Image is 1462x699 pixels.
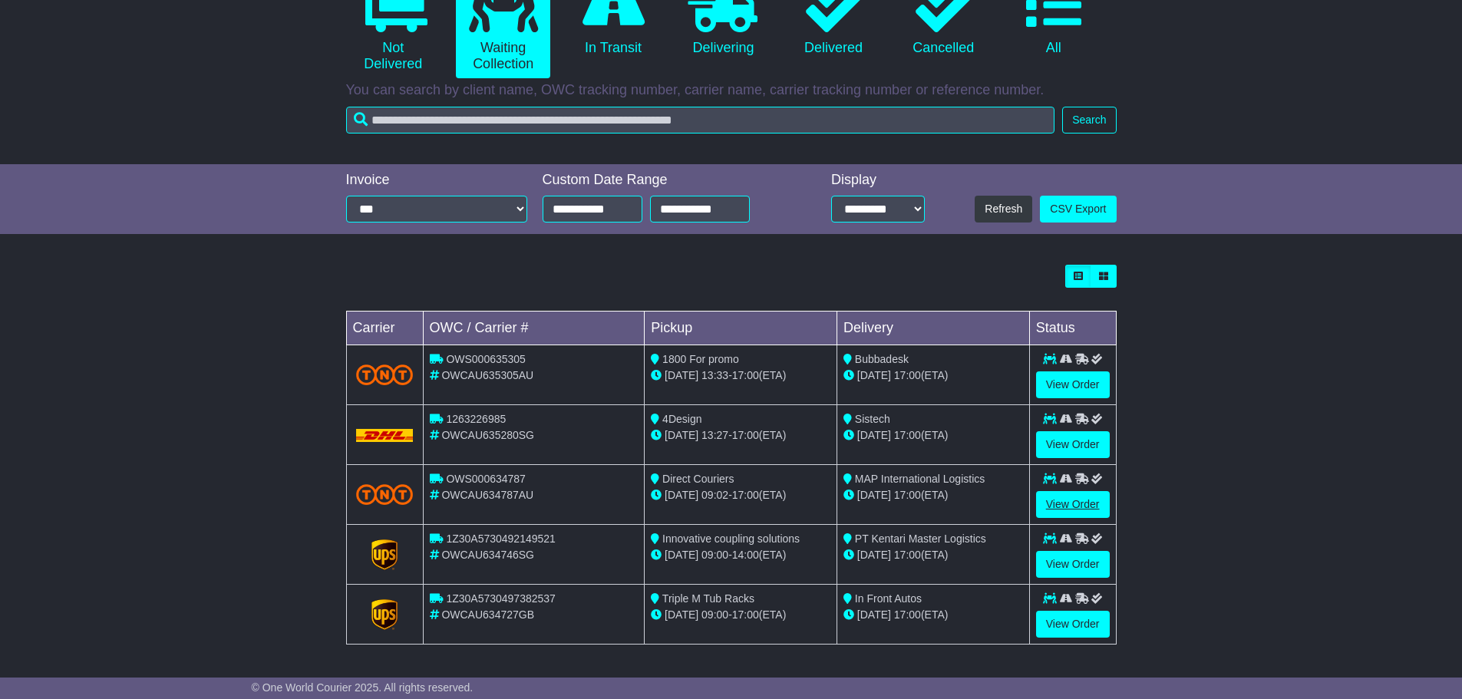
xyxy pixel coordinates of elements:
[346,82,1117,99] p: You can search by client name, OWC tracking number, carrier name, carrier tracking number or refe...
[356,429,414,441] img: DHL.png
[855,413,890,425] span: Sistech
[732,429,759,441] span: 17:00
[857,429,891,441] span: [DATE]
[843,368,1023,384] div: (ETA)
[975,196,1032,223] button: Refresh
[855,473,985,485] span: MAP International Logistics
[441,429,534,441] span: OWCAU635280SG
[662,532,800,545] span: Innovative coupling solutions
[441,489,533,501] span: OWCAU634787AU
[701,369,728,381] span: 13:33
[651,487,830,503] div: - (ETA)
[651,547,830,563] div: - (ETA)
[857,549,891,561] span: [DATE]
[894,608,921,621] span: 17:00
[1036,611,1110,638] a: View Order
[356,364,414,385] img: TNT_Domestic.png
[651,368,830,384] div: - (ETA)
[732,608,759,621] span: 17:00
[831,172,925,189] div: Display
[441,369,533,381] span: OWCAU635305AU
[732,489,759,501] span: 17:00
[371,599,398,630] img: GetCarrierServiceLogo
[423,312,645,345] td: OWC / Carrier #
[1036,551,1110,578] a: View Order
[446,473,526,485] span: OWS000634787
[441,608,534,621] span: OWCAU634727GB
[843,607,1023,623] div: (ETA)
[662,413,701,425] span: 4Design
[252,681,474,694] span: © One World Courier 2025. All rights reserved.
[446,592,555,605] span: 1Z30A5730497382537
[662,353,739,365] span: 1800 For promo
[843,547,1023,563] div: (ETA)
[894,369,921,381] span: 17:00
[837,312,1029,345] td: Delivery
[446,353,526,365] span: OWS000635305
[855,353,909,365] span: Bubbadesk
[1036,491,1110,518] a: View Order
[1040,196,1116,223] a: CSV Export
[701,608,728,621] span: 09:00
[1029,312,1116,345] td: Status
[894,489,921,501] span: 17:00
[645,312,837,345] td: Pickup
[843,487,1023,503] div: (ETA)
[701,489,728,501] span: 09:02
[732,549,759,561] span: 14:00
[665,608,698,621] span: [DATE]
[894,429,921,441] span: 17:00
[665,489,698,501] span: [DATE]
[651,427,830,443] div: - (ETA)
[701,549,728,561] span: 09:00
[857,369,891,381] span: [DATE]
[662,473,734,485] span: Direct Couriers
[1036,371,1110,398] a: View Order
[843,427,1023,443] div: (ETA)
[441,549,534,561] span: OWCAU634746SG
[356,484,414,505] img: TNT_Domestic.png
[662,592,754,605] span: Triple M Tub Racks
[1062,107,1116,134] button: Search
[665,549,698,561] span: [DATE]
[665,429,698,441] span: [DATE]
[894,549,921,561] span: 17:00
[446,532,555,545] span: 1Z30A5730492149521
[346,172,527,189] div: Invoice
[665,369,698,381] span: [DATE]
[701,429,728,441] span: 13:27
[1036,431,1110,458] a: View Order
[855,532,986,545] span: PT Kentari Master Logistics
[371,539,398,570] img: GetCarrierServiceLogo
[346,312,423,345] td: Carrier
[855,592,922,605] span: In Front Autos
[543,172,789,189] div: Custom Date Range
[857,489,891,501] span: [DATE]
[446,413,506,425] span: 1263226985
[857,608,891,621] span: [DATE]
[732,369,759,381] span: 17:00
[651,607,830,623] div: - (ETA)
